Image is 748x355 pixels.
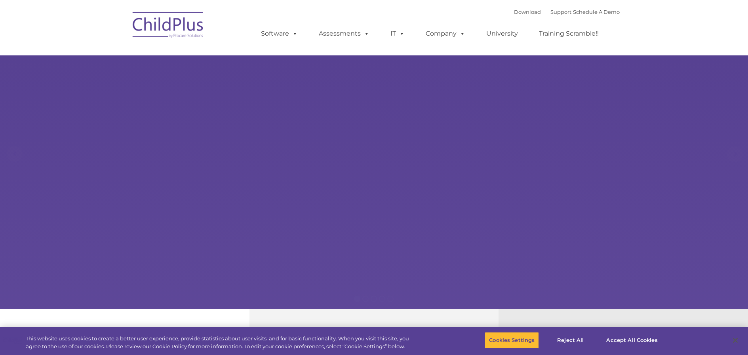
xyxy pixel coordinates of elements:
[26,335,411,350] div: This website uses cookies to create a better user experience, provide statistics about user visit...
[514,9,620,15] font: |
[485,332,539,349] button: Cookies Settings
[129,6,208,46] img: ChildPlus by Procare Solutions
[383,26,413,42] a: IT
[546,332,595,349] button: Reject All
[514,9,541,15] a: Download
[602,332,662,349] button: Accept All Cookies
[311,26,377,42] a: Assessments
[478,26,526,42] a: University
[573,9,620,15] a: Schedule A Demo
[418,26,473,42] a: Company
[253,26,306,42] a: Software
[727,332,744,349] button: Close
[550,9,571,15] a: Support
[531,26,607,42] a: Training Scramble!!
